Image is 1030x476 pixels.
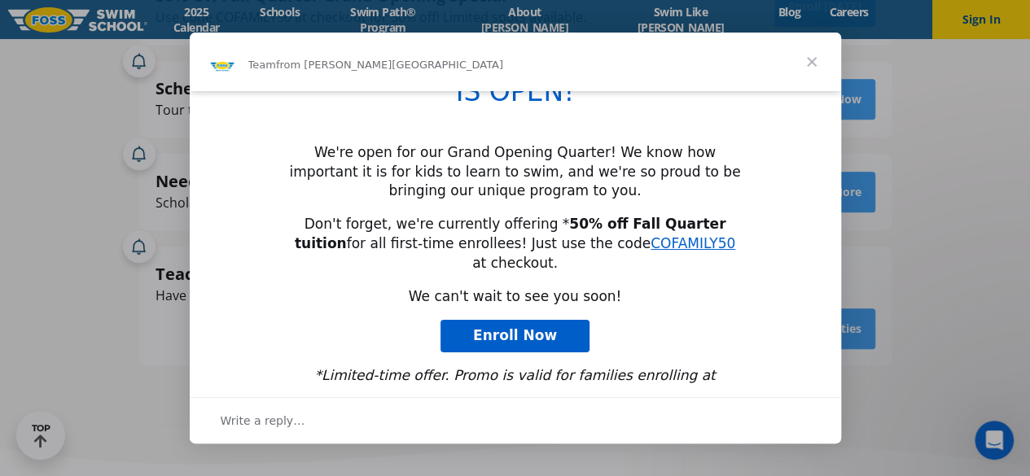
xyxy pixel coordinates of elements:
[473,327,557,343] span: Enroll Now
[248,59,276,71] span: Team
[782,33,841,91] span: Close
[209,52,235,78] img: Profile image for Team
[289,287,742,307] div: We can't wait to see you soon!
[440,320,590,352] a: Enroll Now
[276,59,503,71] span: from [PERSON_NAME][GEOGRAPHIC_DATA]
[190,397,841,443] div: Open conversation and reply
[295,216,725,251] b: 50% off Fall Quarter tuition
[221,410,305,431] span: Write a reply…
[651,235,735,251] a: COFAMILY50
[314,367,715,422] i: *Limited-time offer. Promo is valid for families enrolling at [PERSON_NAME] for the first time. O...
[289,143,742,201] div: We're open for our Grand Opening Quarter! We know how important it is for kids to learn to swim, ...
[289,215,742,273] div: Don't forget, we're currently offering * for all first-time enrollees! Just use the code at check...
